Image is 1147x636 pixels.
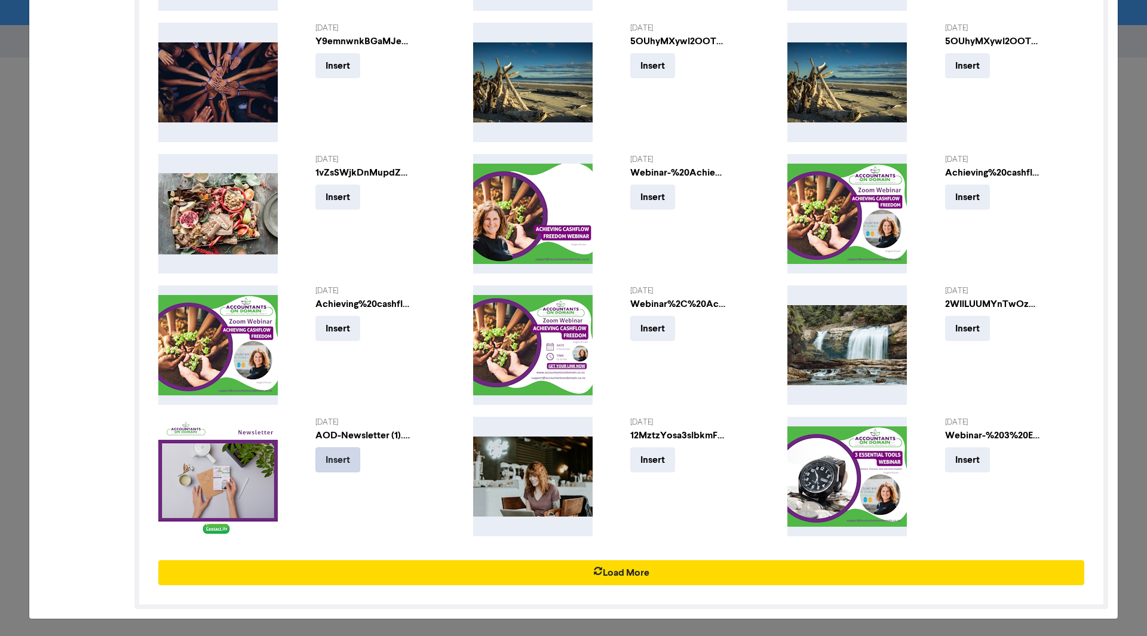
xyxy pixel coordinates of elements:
div: [DATE] [315,285,455,297]
div: [DATE] [945,154,1084,165]
iframe: Chat Widget [1087,579,1147,636]
div: Y9emnwnkBGaMJeD03kSyo-perry-grone-732606-unsplash.jpg [315,34,411,48]
button: Insert [945,185,990,210]
div: 1vZsSWjkDnMupdZhpcdNlA-Merry_Christmas_Happy_Holidays.jpg [315,165,411,180]
div: [DATE] [630,154,769,165]
button: Insert [315,447,360,472]
button: Insert [315,316,360,341]
button: Load More [158,560,1084,585]
div: Webinar%2C%20Achieving%20cashflow%20freedom.png [630,297,726,311]
div: [DATE] [945,23,1084,34]
div: [DATE] [945,285,1084,297]
div: [DATE] [315,23,455,34]
button: Insert [630,316,675,341]
div: [DATE] [630,285,769,297]
div: AOD-Newsletter (1).png [315,428,411,443]
div: 5OUhyMXywl2OOT2LPN0zoC-istockphoto-624749590-170667a.jpg [945,34,1041,48]
div: Webinar-%203%20Essential%20Tools%20%28Image%29.png [945,428,1041,443]
div: 12MztzYosa3slbkmFsBRo2-brooke-cagle-WHWYBmtn3_0-unsplash.jpg [630,428,726,443]
button: Insert [945,53,990,78]
div: 2WIlLUUMYnTwOzWkWuIE2B-gabe-hobbs-104489-unsplash.jpg [945,297,1041,311]
div: Webinar-%20Achieving%20Cashflow%20Freedom%20%28Web%29.png [630,165,726,180]
button: Insert [315,185,360,210]
div: [DATE] [630,417,769,428]
div: [DATE] [945,417,1084,428]
button: Insert [945,447,990,472]
button: Insert [630,53,675,78]
div: Achieving%20cashflow%20freedom%20%28Image%29.png [945,165,1041,180]
div: 5OUhyMXywl2OOT2LPN0zoC-istockphoto-624749590-170667a.jpg [630,34,726,48]
div: [DATE] [315,154,455,165]
button: Insert [315,53,360,78]
button: Insert [945,316,990,341]
div: Achieving%20cashflow%20freedom%20%28Image%29.png [315,297,411,311]
button: Insert [630,447,675,472]
div: [DATE] [315,417,455,428]
button: Insert [630,185,675,210]
div: [DATE] [630,23,769,34]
